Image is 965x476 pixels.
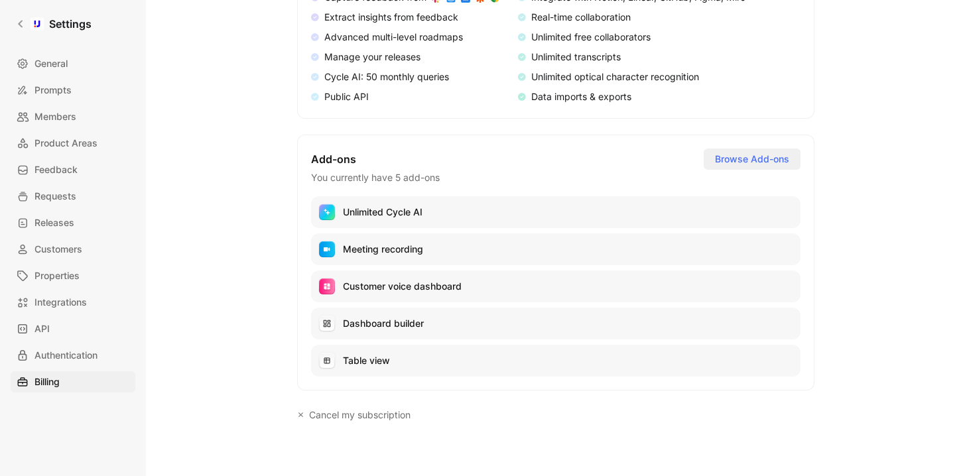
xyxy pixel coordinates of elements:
[343,353,390,369] p: Table view
[343,316,424,331] p: Dashboard builder
[11,80,135,101] a: Prompts
[324,89,369,105] div: Public API
[11,133,135,154] a: Product Areas
[34,82,72,98] span: Prompts
[49,16,92,32] h1: Settings
[11,159,135,180] a: Feedback
[34,294,87,310] span: Integrations
[11,239,135,260] a: Customers
[34,135,97,151] span: Product Areas
[11,292,135,313] a: Integrations
[309,407,813,423] span: Cancel my subscription
[11,318,135,339] a: API
[11,106,135,127] a: Members
[34,56,68,72] span: General
[34,109,76,125] span: Members
[297,406,814,424] button: Cancel my subscription
[34,188,76,204] span: Requests
[11,11,97,37] a: Settings
[11,371,135,392] a: Billing
[531,9,631,25] div: Real-time collaboration
[531,49,621,65] div: Unlimited transcripts
[324,69,449,85] div: Cycle AI: 50 monthly queries
[11,212,135,233] a: Releases
[343,278,462,294] p: Customer voice dashboard
[531,89,631,105] div: Data imports & exports
[34,162,78,178] span: Feedback
[311,149,801,170] h2: Add-ons
[34,347,97,363] span: Authentication
[34,268,80,284] span: Properties
[11,53,135,74] a: General
[34,241,82,257] span: Customers
[704,149,801,170] button: Browse Add-ons
[11,345,135,366] a: Authentication
[715,151,789,167] span: Browse Add-ons
[324,9,458,25] div: Extract insights from feedback
[324,29,463,45] div: Advanced multi-level roadmaps
[34,374,60,390] span: Billing
[34,321,50,337] span: API
[34,215,74,231] span: Releases
[531,29,651,45] div: Unlimited free collaborators
[343,204,422,220] p: Unlimited Cycle AI
[343,241,423,257] p: Meeting recording
[11,186,135,207] a: Requests
[324,49,420,65] div: Manage your releases
[311,170,801,186] h3: You currently have 5 add-ons
[531,69,699,85] div: Unlimited optical character recognition
[11,265,135,286] a: Properties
